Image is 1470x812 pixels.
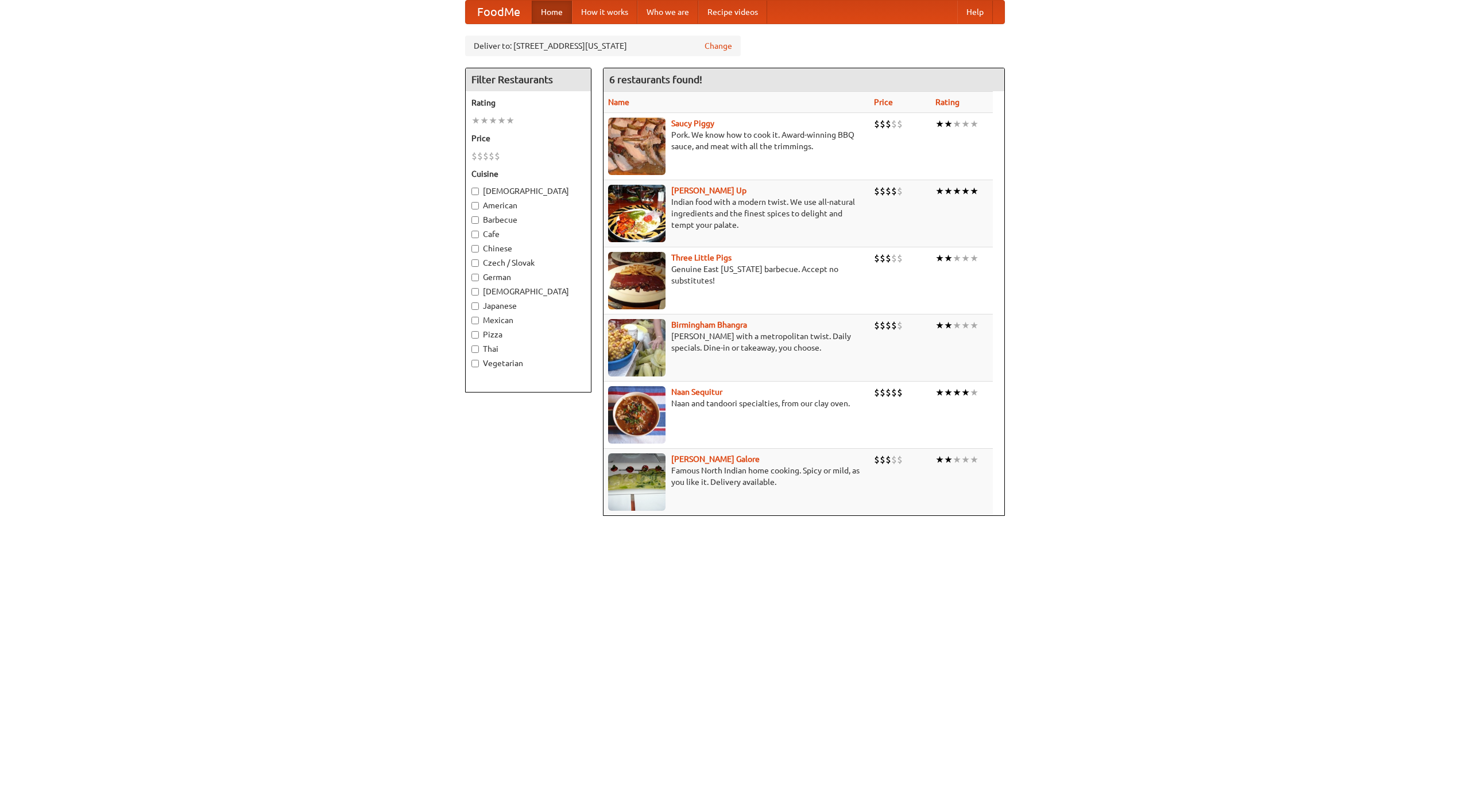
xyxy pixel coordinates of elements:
[471,185,585,197] label: [DEMOGRAPHIC_DATA]
[880,185,885,197] li: $
[935,319,944,332] li: ★
[471,331,479,339] input: Pizza
[471,288,479,296] input: [DEMOGRAPHIC_DATA]
[471,243,585,254] label: Chinese
[477,150,483,162] li: $
[471,274,479,281] input: German
[671,454,760,464] a: [PERSON_NAME] Galore
[471,97,585,108] h5: Rating
[471,302,479,310] input: Japanese
[471,300,585,312] label: Japanese
[953,252,961,265] li: ★
[608,386,666,444] img: naansequitur.jpg
[880,453,885,466] li: $
[970,386,978,399] li: ★
[897,319,903,332] li: $
[671,253,732,262] a: Three Little Pigs
[897,453,903,466] li: $
[608,252,666,309] img: littlepigs.jpg
[671,119,714,128] a: Saucy Piggy
[465,36,741,56] div: Deliver to: [STREET_ADDRESS][US_STATE]
[608,118,666,175] img: saucy.jpg
[891,386,897,399] li: $
[953,453,961,466] li: ★
[608,453,666,511] img: currygalore.jpg
[483,150,489,162] li: $
[471,358,585,369] label: Vegetarian
[608,185,666,242] img: curryup.jpg
[961,118,970,130] li: ★
[891,453,897,466] li: $
[489,150,494,162] li: $
[608,331,865,353] p: [PERSON_NAME] with a metropolitan twist. Daily specials. Dine-in or takeaway, you choose.
[608,98,629,107] a: Name
[705,40,732,52] a: Change
[874,386,880,399] li: $
[874,252,880,265] li: $
[935,252,944,265] li: ★
[609,74,702,85] ng-pluralize: 6 restaurants found!
[480,114,489,127] li: ★
[471,228,585,240] label: Cafe
[471,150,477,162] li: $
[935,185,944,197] li: ★
[897,118,903,130] li: $
[935,453,944,466] li: ★
[671,320,747,329] a: Birmingham Bhangra
[885,319,891,332] li: $
[471,286,585,297] label: [DEMOGRAPHIC_DATA]
[471,202,479,209] input: American
[671,186,746,195] a: [PERSON_NAME] Up
[471,200,585,211] label: American
[471,231,479,238] input: Cafe
[466,68,591,91] h4: Filter Restaurants
[497,114,506,127] li: ★
[970,319,978,332] li: ★
[961,453,970,466] li: ★
[897,252,903,265] li: $
[880,386,885,399] li: $
[891,118,897,130] li: $
[944,319,953,332] li: ★
[961,252,970,265] li: ★
[471,314,585,326] label: Mexican
[608,465,865,488] p: Famous North Indian home cooking. Spicy or mild, as you like it. Delivery available.
[471,245,479,252] input: Chinese
[608,398,865,409] p: Naan and tandoori specialties, from our clay oven.
[957,1,993,24] a: Help
[471,214,585,226] label: Barbecue
[961,185,970,197] li: ★
[953,118,961,130] li: ★
[970,252,978,265] li: ★
[874,118,880,130] li: $
[874,185,880,197] li: $
[874,319,880,332] li: $
[471,133,585,144] h5: Price
[471,257,585,269] label: Czech / Slovak
[944,185,953,197] li: ★
[532,1,572,24] a: Home
[961,319,970,332] li: ★
[506,114,514,127] li: ★
[891,319,897,332] li: $
[970,185,978,197] li: ★
[608,319,666,376] img: bhangra.jpg
[671,387,722,397] a: Naan Sequitur
[891,252,897,265] li: $
[944,252,953,265] li: ★
[897,185,903,197] li: $
[885,453,891,466] li: $
[970,453,978,466] li: ★
[471,329,585,340] label: Pizza
[608,129,865,152] p: Pork. We know how to cook it. Award-winning BBQ sauce, and meat with all the trimmings.
[953,185,961,197] li: ★
[494,150,500,162] li: $
[637,1,698,24] a: Who we are
[471,114,480,127] li: ★
[944,453,953,466] li: ★
[471,360,479,367] input: Vegetarian
[471,271,585,283] label: German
